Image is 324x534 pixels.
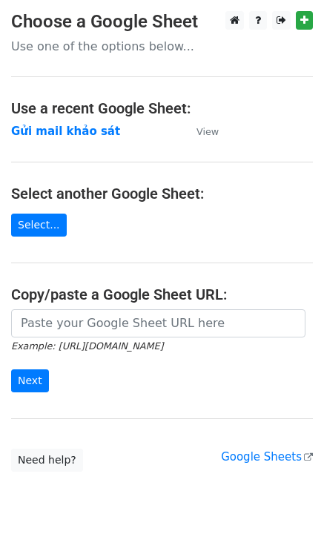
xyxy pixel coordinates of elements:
a: Gửi mail khảo sát [11,125,120,138]
h4: Use a recent Google Sheet: [11,99,313,117]
p: Use one of the options below... [11,39,313,54]
input: Paste your Google Sheet URL here [11,309,305,337]
small: View [196,126,219,137]
h3: Choose a Google Sheet [11,11,313,33]
a: Select... [11,214,67,237]
h4: Copy/paste a Google Sheet URL: [11,286,313,303]
a: Google Sheets [221,450,313,464]
small: Example: [URL][DOMAIN_NAME] [11,340,163,352]
a: View [182,125,219,138]
input: Next [11,369,49,392]
a: Need help? [11,449,83,472]
h4: Select another Google Sheet: [11,185,313,202]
